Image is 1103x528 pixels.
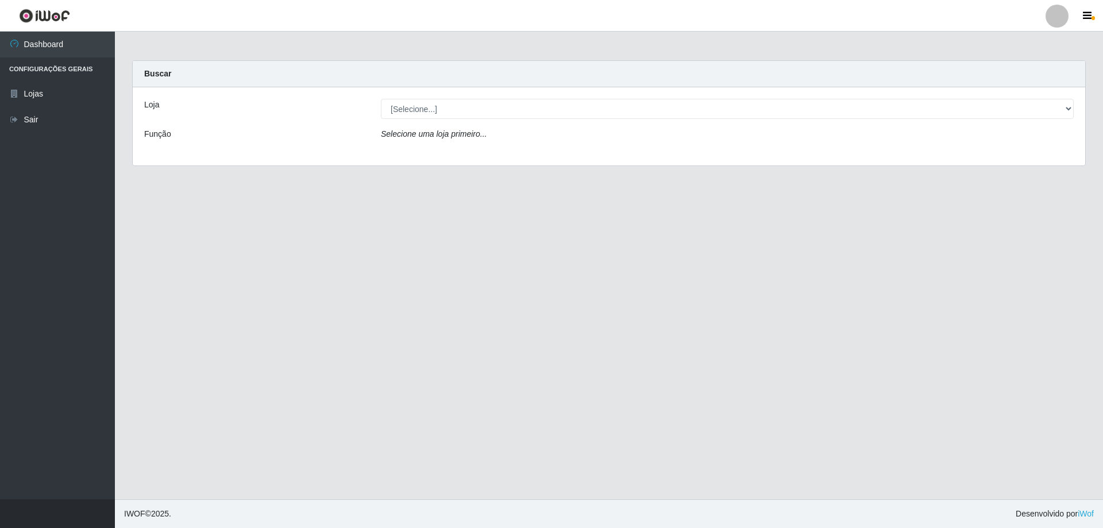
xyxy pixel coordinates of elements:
i: Selecione uma loja primeiro... [381,129,487,138]
span: Desenvolvido por [1016,508,1094,520]
a: iWof [1078,509,1094,518]
span: © 2025 . [124,508,171,520]
label: Loja [144,99,159,111]
strong: Buscar [144,69,171,78]
label: Função [144,128,171,140]
span: IWOF [124,509,145,518]
img: CoreUI Logo [19,9,70,23]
